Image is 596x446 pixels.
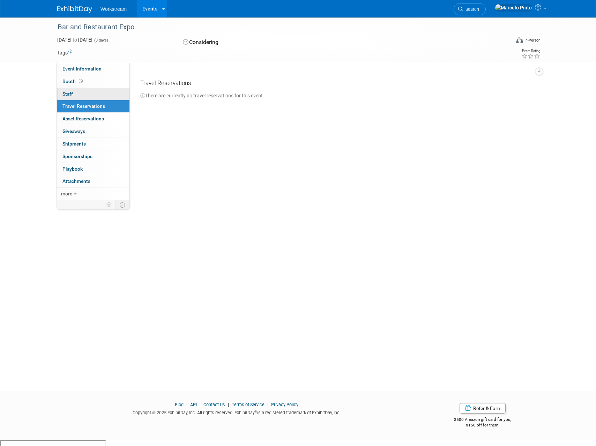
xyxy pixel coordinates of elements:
a: Playbook [57,163,129,175]
td: Tags [57,49,72,56]
div: Travel Reservations: [140,79,534,90]
span: Attachments [62,178,90,184]
span: Shipments [62,141,86,147]
span: Booth not reserved yet [77,79,84,84]
a: Sponsorships [57,150,129,163]
img: ExhibitDay [57,6,92,13]
span: | [226,402,231,407]
a: Privacy Policy [271,402,298,407]
a: more [57,188,129,200]
span: Playbook [62,166,83,172]
a: Blog [175,402,184,407]
a: Shipments [57,138,129,150]
div: There are currently no travel reservations for this event. [140,90,534,99]
div: In-Person [524,38,541,43]
img: Marcelo Pinto [495,4,532,12]
a: Event Information [57,63,129,75]
span: | [198,402,202,407]
span: | [185,402,189,407]
span: Giveaways [62,128,85,134]
sup: ® [255,409,257,413]
td: Toggle Event Tabs [116,200,130,209]
span: Event Information [62,66,102,72]
img: Format-Inperson.png [516,37,523,43]
a: Attachments [57,175,129,187]
div: Considering [181,36,335,49]
div: Event Rating [521,49,540,53]
span: Sponsorships [62,154,92,159]
span: | [266,402,270,407]
div: $150 off for them. [426,422,539,428]
span: Travel Reservations [62,103,105,109]
span: Asset Reservations [62,116,104,121]
a: Booth [57,75,129,88]
a: Giveaways [57,125,129,137]
a: Refer & Earn [460,403,506,414]
div: $500 Amazon gift card for you, [426,412,539,428]
a: Contact Us [203,402,225,407]
td: Personalize Event Tab Strip [103,200,116,209]
a: Terms of Service [232,402,265,407]
div: Bar and Restaurant Expo [55,21,499,34]
a: Staff [57,88,129,100]
span: to [72,37,78,43]
a: Search [454,3,486,15]
span: Workstream [100,6,127,12]
span: (3 days) [94,38,108,43]
a: Asset Reservations [57,113,129,125]
a: Travel Reservations [57,100,129,112]
div: Copyright © 2025 ExhibitDay, Inc. All rights reserved. ExhibitDay is a registered trademark of Ex... [57,408,416,416]
div: Event Format [469,36,541,47]
span: Staff [62,91,73,97]
span: Search [463,7,479,12]
span: more [61,191,72,196]
a: API [190,402,197,407]
span: Booth [62,79,84,84]
span: [DATE] [DATE] [57,37,92,43]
